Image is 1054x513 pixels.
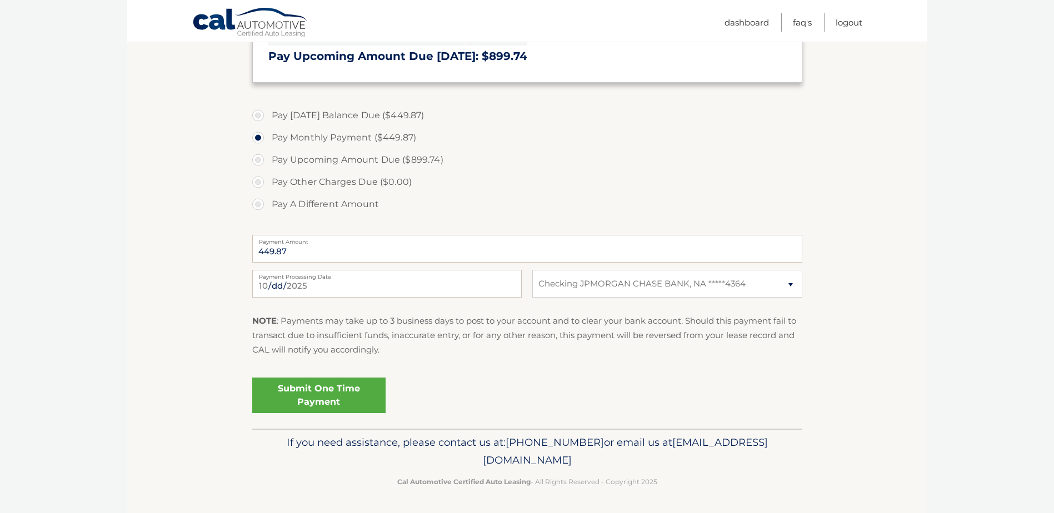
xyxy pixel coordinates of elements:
[252,235,802,263] input: Payment Amount
[252,171,802,193] label: Pay Other Charges Due ($0.00)
[483,436,768,466] span: [EMAIL_ADDRESS][DOMAIN_NAME]
[252,193,802,215] label: Pay A Different Amount
[252,235,802,244] label: Payment Amount
[192,7,309,39] a: Cal Automotive
[252,104,802,127] label: Pay [DATE] Balance Due ($449.87)
[252,378,386,413] a: Submit One Time Payment
[252,314,802,358] p: : Payments may take up to 3 business days to post to your account and to clear your bank account....
[793,13,812,32] a: FAQ's
[836,13,862,32] a: Logout
[259,434,795,469] p: If you need assistance, please contact us at: or email us at
[252,315,277,326] strong: NOTE
[397,477,531,486] strong: Cal Automotive Certified Auto Leasing
[252,127,802,149] label: Pay Monthly Payment ($449.87)
[259,476,795,487] p: - All Rights Reserved - Copyright 2025
[268,49,786,63] h3: Pay Upcoming Amount Due [DATE]: $899.74
[506,436,604,449] span: [PHONE_NUMBER]
[252,270,522,279] label: Payment Processing Date
[725,13,769,32] a: Dashboard
[252,149,802,171] label: Pay Upcoming Amount Due ($899.74)
[252,270,522,298] input: Payment Date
